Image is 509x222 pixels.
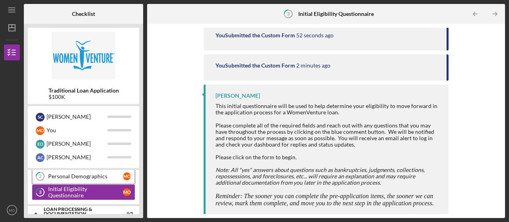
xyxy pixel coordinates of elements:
[36,140,45,149] div: E O
[44,207,113,221] div: Loan Processing & Documentation Requirements
[47,124,107,137] div: You
[48,186,123,199] div: Initial Eligibility Questionnaire
[48,173,123,180] div: Personal Demographics
[36,153,45,162] div: A C
[216,193,434,207] span: Reminder: The sooner you can complete the pre-application items, the sooner we can review, mark t...
[123,172,131,180] div: M O
[298,11,374,17] b: Initial Eligibility Questionnaire
[287,11,289,16] tspan: 3
[47,151,107,164] div: [PERSON_NAME]
[4,202,20,218] button: MO
[216,62,295,69] div: You Submitted the Custom Form
[36,126,45,135] div: M O
[9,208,15,212] text: MO
[119,211,133,216] div: 0 / 5
[28,32,139,79] img: Product logo
[32,168,135,184] a: 2Personal DemographicsMO
[216,154,441,160] div: Please click on the form to begin.
[47,137,107,151] div: [PERSON_NAME]
[216,103,441,116] div: This initial questionnaire will be used to help determine your eligibility to move forward in the...
[72,11,95,17] b: Checklist
[49,87,119,94] b: Traditional Loan Application
[296,32,334,39] time: 2025-08-22 19:58
[39,174,41,179] tspan: 2
[216,93,260,99] div: [PERSON_NAME]
[39,190,41,195] tspan: 3
[216,166,425,186] em: Note: All "yes" answers about questions such as bankruptcies, judgments, collections, repossessio...
[216,122,441,148] div: Please complete all of the required fields and reach out with any questions that you may have thr...
[216,32,295,39] div: You Submitted the Custom Form
[36,113,45,122] div: S C
[123,188,131,196] div: M O
[296,62,330,69] time: 2025-08-22 19:55
[49,94,119,100] div: $100K
[32,184,135,200] a: 3Initial Eligibility QuestionnaireMO
[47,110,107,124] div: [PERSON_NAME]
